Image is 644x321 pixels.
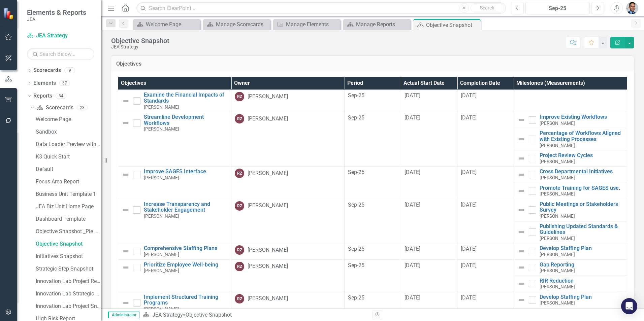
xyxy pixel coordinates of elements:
[457,259,514,292] td: Double-Click to Edit
[34,188,101,199] a: Business Unit Template 1
[235,294,244,304] div: RZ
[36,278,101,284] div: Innovation Lab Project Report Overview
[401,292,457,314] td: Double-Click to Edit
[34,164,101,174] a: Default
[517,154,525,163] img: Not Defined
[56,93,66,99] div: 84
[401,167,457,199] td: Double-Click to Edit
[33,92,52,100] a: Reports
[235,201,244,211] div: RZ
[36,141,101,147] div: Data Loader Preview with element counts
[540,300,575,306] small: [PERSON_NAME]
[540,169,623,175] a: Cross Departmental Initiatives
[540,284,575,289] small: [PERSON_NAME]
[136,2,506,14] input: Search ClearPoint...
[122,97,130,105] img: Not Defined
[34,139,101,149] a: Data Loader Preview with element counts
[135,20,199,29] a: Welcome Page
[231,112,345,167] td: Double-Click to Edit
[27,16,86,22] small: JEA
[348,245,397,253] div: Sep-25
[248,202,288,210] div: [PERSON_NAME]
[118,112,231,167] td: Double-Click to Edit Right Click for Context Menu
[248,170,288,177] div: [PERSON_NAME]
[540,278,623,284] a: RIR Reduction
[231,90,345,112] td: Double-Click to Edit
[144,268,179,273] small: [PERSON_NAME]
[525,2,590,14] button: Sep-25
[540,143,575,148] small: [PERSON_NAME]
[540,152,623,158] a: Project Review Cycles
[405,92,420,99] span: [DATE]
[36,166,101,172] div: Default
[34,300,101,311] a: Innovation Lab Project Snapshot
[144,262,228,268] a: Prioritize Employee Well-being
[111,37,169,44] div: Objective Snapshot
[144,169,228,175] a: Improve SAGES Interface.
[33,67,61,74] a: Scorecards
[461,169,477,175] span: [DATE]
[118,243,231,259] td: Double-Click to Edit Right Click for Context Menu
[34,276,101,286] a: Innovation Lab Project Report Overview
[514,167,627,183] td: Double-Click to Edit Right Click for Context Menu
[461,246,477,252] span: [DATE]
[517,263,525,272] img: Not Defined
[540,185,623,191] a: Promote Training for SAGES use.
[36,253,101,259] div: Initiatives Snapshot
[116,61,629,67] h3: Objectives
[118,167,231,199] td: Double-Click to Edit Right Click for Context Menu
[144,201,228,213] a: Increase Transparency and Stakeholder Engagement
[405,294,420,301] span: [DATE]
[248,262,288,270] div: [PERSON_NAME]
[528,4,587,12] div: Sep-25
[111,44,169,49] div: JEA Strategy
[27,8,86,16] span: Elements & Reports
[517,187,525,195] img: Not Defined
[205,20,269,29] a: Manage Scorecards
[540,223,623,235] a: Publishing Updated Standards & Guidelines
[36,154,101,160] div: K3 Quick Start
[405,202,420,208] span: [DATE]
[348,294,397,302] div: Sep-25
[517,116,525,124] img: Not Defined
[59,80,70,86] div: 67
[144,245,228,251] a: Comprehensive Staffing Plans
[122,263,130,272] img: Not Defined
[36,303,101,309] div: Innovation Lab Project Snapshot
[405,114,420,121] span: [DATE]
[540,191,575,197] small: [PERSON_NAME]
[461,114,477,121] span: [DATE]
[426,21,479,29] div: Objective Snapshot
[34,213,101,224] a: Dashboard Template
[34,151,101,162] a: K3 Quick Start
[34,238,101,249] a: Objective Snapshot
[540,214,575,219] small: [PERSON_NAME]
[36,204,101,210] div: JEA Biz Unit Home Page
[144,175,179,180] small: [PERSON_NAME]
[514,292,627,314] td: Double-Click to Edit Right Click for Context Menu
[540,175,575,180] small: [PERSON_NAME]
[540,262,623,268] a: Gap Reporting
[517,247,525,255] img: Not Defined
[144,252,179,257] small: [PERSON_NAME]
[231,243,345,259] td: Double-Click to Edit
[461,262,477,269] span: [DATE]
[514,199,627,221] td: Double-Click to Edit Right Click for Context Menu
[540,114,623,120] a: Improve Existing Workflows
[517,171,525,179] img: Not Defined
[122,247,130,255] img: Not Defined
[457,167,514,199] td: Double-Click to Edit
[401,199,457,243] td: Double-Click to Edit
[118,90,231,112] td: Double-Click to Edit Right Click for Context Menu
[517,206,525,214] img: Not Defined
[540,252,575,257] small: [PERSON_NAME]
[36,179,101,185] div: Focus Area Report
[348,201,397,209] div: Sep-25
[405,262,420,269] span: [DATE]
[345,20,409,29] a: Manage Reports
[36,191,101,197] div: Business Unit Template 1
[122,119,130,127] img: Not Defined
[77,105,88,110] div: 23
[540,201,623,213] a: Public Meetings or Stakeholders Survey
[356,20,409,29] div: Manage Reports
